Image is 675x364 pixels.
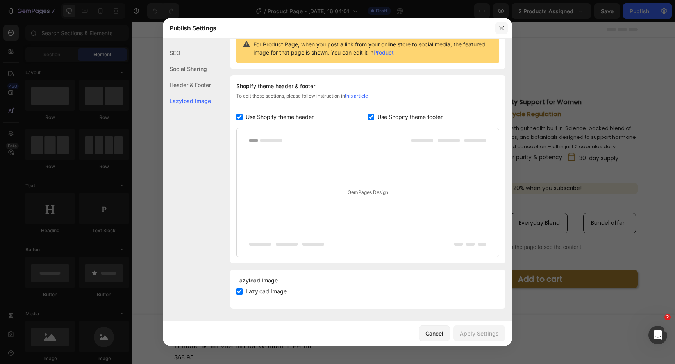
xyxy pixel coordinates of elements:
[311,89,430,97] p: Hormone Balance & Cycle Regulation
[163,93,211,109] div: Lazyload Image
[319,197,355,206] p: Fertility Tonic
[312,102,505,129] p: Complete fertility support with gut health built in. Science-backed blend of vitamins, minerals, ...
[54,263,64,273] button: Carousel Next Arrow
[460,329,499,337] div: Apply Settings
[237,153,499,232] div: GemPages Design
[163,45,211,61] div: SEO
[648,326,667,344] iframe: Intercom live chat
[448,131,487,141] p: 30-day supply
[419,325,450,341] button: Cancel
[453,325,505,341] button: Apply Settings
[236,276,499,285] div: Lazyload Image
[311,146,343,156] div: $68.95
[344,146,377,157] p: /60 capsules
[664,314,671,320] span: 2
[311,162,506,171] p: Save 20% when you subscribe!
[246,112,314,122] span: Use Shopify theme header
[311,248,506,266] button: Add to cart
[311,76,450,85] p: Comprehensive Fertility Support for Women
[246,287,287,296] span: Lazyload Image
[163,61,211,77] div: Social Sharing
[163,77,211,93] div: Header & Footer
[236,82,499,91] div: Shopify theme header & footer
[42,330,194,341] div: $68.95
[345,93,368,99] a: this article
[387,196,428,206] p: Everyday Blend
[323,131,430,140] p: Third-party tested for purity & potency
[373,49,394,56] a: Product
[386,252,431,262] div: Add to cart
[177,54,238,64] p: See Reviews Summary
[254,40,493,57] span: For Product Page, when you post a link from your online store to social media, the featured image...
[312,180,505,190] p: Bundle:Fertility Tonic
[130,54,161,64] p: 150 Reviews
[177,54,238,64] button: <p>See Reviews Summary</p>
[163,18,491,38] div: Publish Settings
[377,112,443,122] span: Use Shopify theme footer
[236,92,499,106] div: To edit those sections, please follow instruction in
[73,28,311,47] h2: Fertility Tonic
[459,196,493,206] p: Bundel offer
[425,329,443,337] div: Cancel
[42,318,194,330] h1: Bundle: Multi Vitamin for Women + Fertility Tonic
[311,221,504,229] p: Publish the page to see the content.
